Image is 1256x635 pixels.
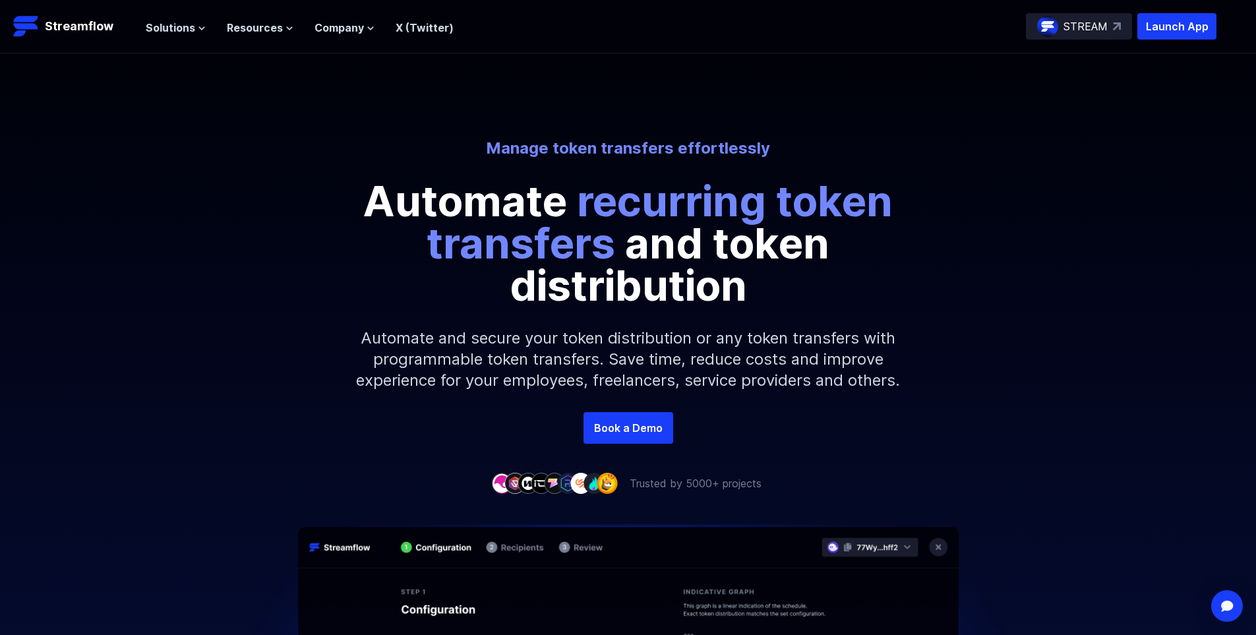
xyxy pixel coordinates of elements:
[13,13,133,40] a: Streamflow
[146,20,195,36] span: Solutions
[1026,13,1132,40] a: STREAM
[45,17,113,36] p: Streamflow
[544,473,565,493] img: company-5
[427,175,893,268] span: recurring token transfers
[263,138,994,159] p: Manage token transfers effortlessly
[314,20,374,36] button: Company
[1211,590,1243,622] div: Open Intercom Messenger
[531,473,552,493] img: company-4
[491,473,512,493] img: company-1
[146,20,206,36] button: Solutions
[518,473,539,493] img: company-3
[583,473,605,493] img: company-8
[227,20,293,36] button: Resources
[597,473,618,493] img: company-9
[583,412,673,444] a: Book a Demo
[227,20,283,36] span: Resources
[332,180,925,307] p: Automate and token distribution
[1113,22,1121,30] img: top-right-arrow.svg
[630,475,762,491] p: Trusted by 5000+ projects
[1137,13,1216,40] button: Launch App
[345,307,912,412] p: Automate and secure your token distribution or any token transfers with programmable token transf...
[13,13,40,40] img: Streamflow Logo
[1037,16,1058,37] img: streamflow-logo-circle.png
[1063,18,1108,34] p: STREAM
[504,473,525,493] img: company-2
[314,20,364,36] span: Company
[557,473,578,493] img: company-6
[570,473,591,493] img: company-7
[396,21,454,34] a: X (Twitter)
